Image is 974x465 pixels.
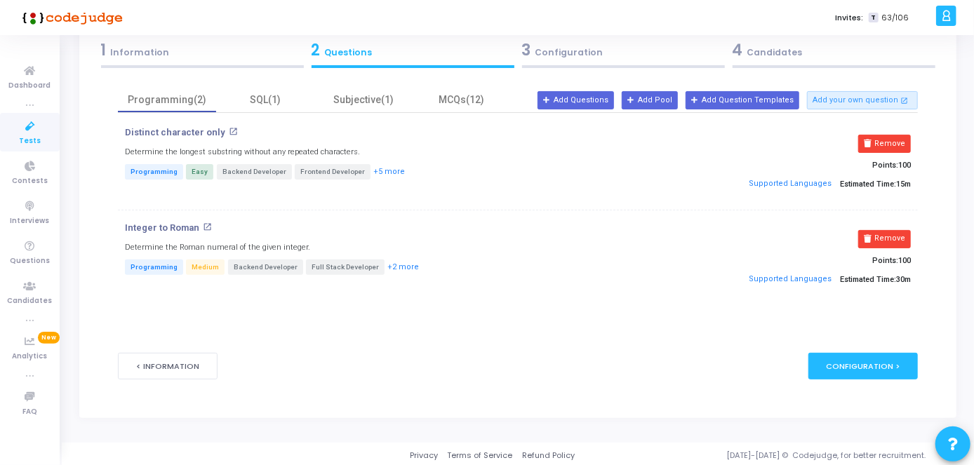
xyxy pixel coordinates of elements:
span: Questions [10,255,50,267]
span: FAQ [22,406,37,418]
span: Programming [125,260,183,275]
span: Easy [186,164,213,180]
div: SQL(1) [225,93,306,107]
button: Supported Languages [745,269,836,290]
p: Distinct character only [125,127,225,138]
span: Backend Developer [228,260,303,275]
p: Estimated Time: [658,269,911,290]
div: Information [101,39,304,62]
button: Supported Languages [745,174,836,195]
span: 2 [312,39,321,61]
p: Points: [658,256,911,265]
button: Add Questions [538,91,614,109]
span: Interviews [11,215,50,227]
div: Configuration > [808,353,919,379]
label: Invites: [835,12,863,24]
div: [DATE]-[DATE] © Codejudge, for better recruitment. [575,450,956,461]
span: Dashboard [9,80,51,92]
div: Programming(2) [126,93,208,107]
span: Analytics [13,351,48,363]
span: Backend Developer [217,164,292,180]
div: MCQs(12) [421,93,502,107]
img: logo [18,4,123,32]
span: Frontend Developer [295,164,371,180]
span: 1 [101,39,107,61]
span: Candidates [8,295,53,307]
p: Estimated Time: [658,174,911,195]
span: T [869,13,878,23]
mat-icon: open_in_new [900,95,908,105]
div: Subjective(1) [323,93,404,107]
span: Contests [12,175,48,187]
span: 100 [898,161,911,170]
span: Tests [19,135,41,147]
span: New [38,332,60,344]
span: 63/106 [881,12,909,24]
button: Add Question Templates [686,91,799,109]
span: Full Stack Developer [306,260,385,275]
button: +2 more [387,261,420,274]
button: Remove [858,135,911,153]
a: 4Candidates [728,34,939,72]
button: +5 more [373,166,406,179]
a: Terms of Service [448,450,513,461]
button: Add Pool [622,91,678,109]
mat-icon: open_in_new [204,222,213,231]
span: 30m [896,275,911,284]
p: Integer to Roman [125,222,199,234]
a: 2Questions [307,34,518,72]
button: Add your own question [807,91,918,109]
a: Privacy [410,450,438,461]
div: Configuration [522,39,725,62]
a: Refund Policy [522,450,575,461]
span: 4 [733,39,743,61]
h5: Determine the longest substring without any repeated characters. [125,147,360,156]
a: 1Information [97,34,307,72]
h5: Determine the Roman numeral of the given integer. [125,243,310,252]
span: 100 [898,256,911,265]
div: Questions [312,39,514,62]
button: Remove [858,230,911,248]
span: 15m [896,180,911,189]
a: 3Configuration [518,34,728,72]
mat-icon: open_in_new [229,127,239,136]
span: Programming [125,164,183,180]
div: Candidates [733,39,935,62]
button: < Information [118,353,218,379]
span: 3 [522,39,531,61]
span: Medium [186,260,225,275]
p: Points: [658,161,911,170]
